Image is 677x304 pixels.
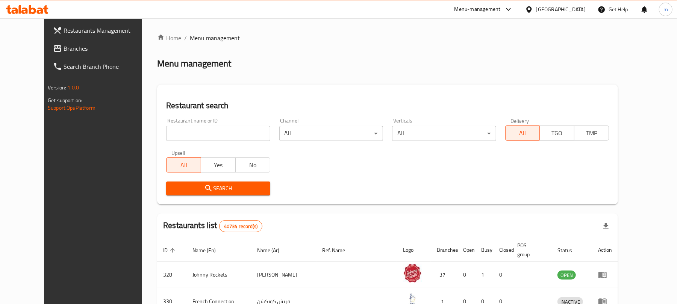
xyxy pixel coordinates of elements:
[493,262,511,288] td: 0
[557,246,582,255] span: Status
[663,5,668,14] span: m
[505,126,540,141] button: All
[592,239,618,262] th: Action
[190,33,240,42] span: Menu management
[166,157,201,172] button: All
[157,57,231,70] h2: Menu management
[67,83,79,92] span: 1.0.0
[257,246,289,255] span: Name (Ar)
[201,157,236,172] button: Yes
[493,239,511,262] th: Closed
[557,271,576,280] span: OPEN
[48,103,95,113] a: Support.OpsPlatform
[235,157,270,172] button: No
[403,264,422,283] img: Johnny Rockets
[157,33,618,42] nav: breadcrumb
[475,262,493,288] td: 1
[166,181,270,195] button: Search
[574,126,609,141] button: TMP
[598,270,612,279] div: Menu
[171,150,185,155] label: Upsell
[597,217,615,235] div: Export file
[517,241,542,259] span: POS group
[251,262,317,288] td: [PERSON_NAME]
[64,26,151,35] span: Restaurants Management
[457,262,475,288] td: 0
[239,160,267,171] span: No
[172,184,264,193] span: Search
[431,262,457,288] td: 37
[454,5,501,14] div: Menu-management
[157,33,181,42] a: Home
[543,128,571,139] span: TGO
[279,126,383,141] div: All
[64,44,151,53] span: Branches
[539,126,574,141] button: TGO
[577,128,606,139] span: TMP
[219,220,262,232] div: Total records count
[47,39,157,57] a: Branches
[397,239,431,262] th: Logo
[47,57,157,76] a: Search Branch Phone
[192,246,226,255] span: Name (En)
[457,239,475,262] th: Open
[510,118,529,123] label: Delivery
[475,239,493,262] th: Busy
[323,246,355,255] span: Ref. Name
[64,62,151,71] span: Search Branch Phone
[47,21,157,39] a: Restaurants Management
[184,33,187,42] li: /
[186,262,251,288] td: Johnny Rockets
[431,239,457,262] th: Branches
[48,83,66,92] span: Version:
[157,262,186,288] td: 328
[48,95,82,105] span: Get support on:
[509,128,537,139] span: All
[170,160,198,171] span: All
[163,246,177,255] span: ID
[204,160,233,171] span: Yes
[536,5,586,14] div: [GEOGRAPHIC_DATA]
[392,126,496,141] div: All
[163,220,262,232] h2: Restaurants list
[166,126,270,141] input: Search for restaurant name or ID..
[166,100,609,111] h2: Restaurant search
[220,223,262,230] span: 40734 record(s)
